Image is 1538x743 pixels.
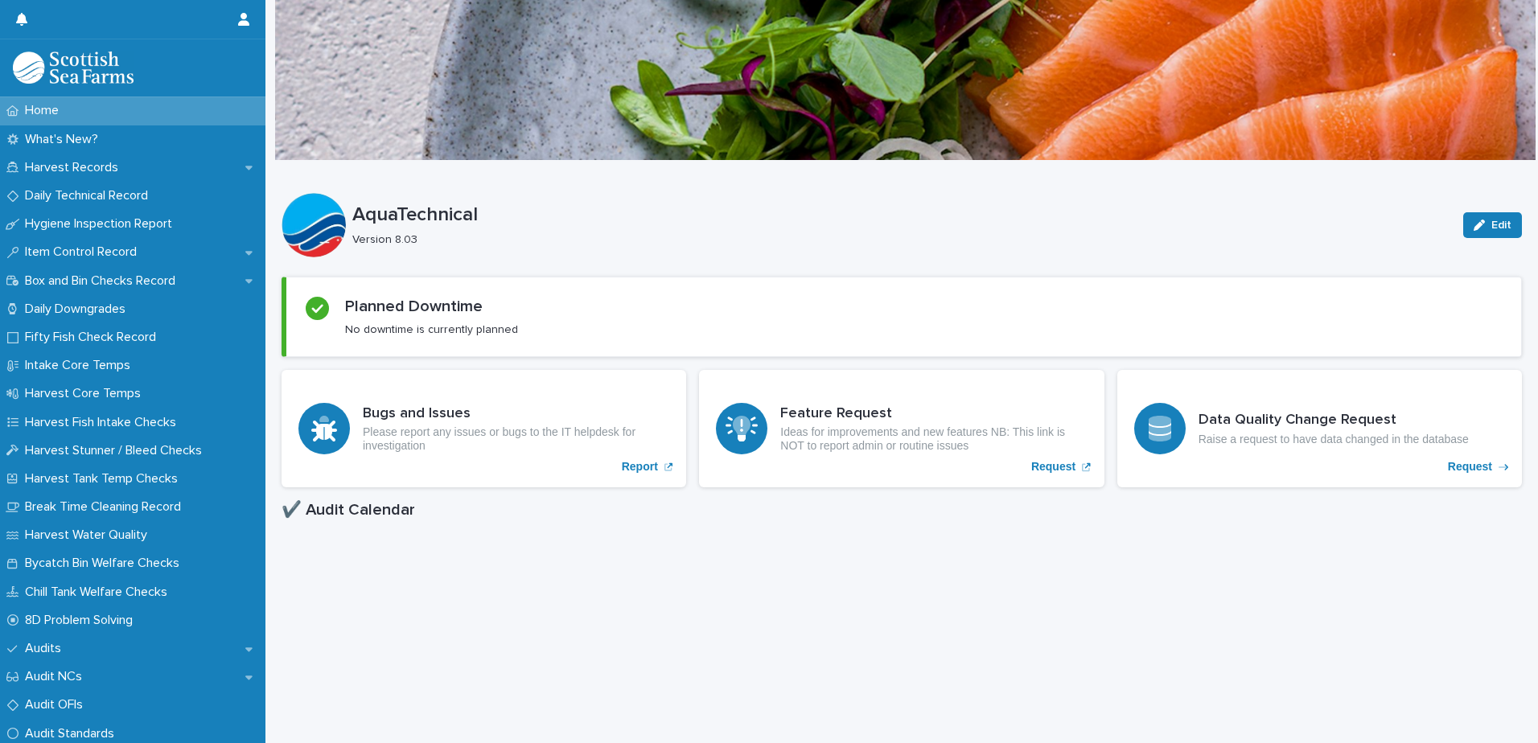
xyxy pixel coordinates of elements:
[19,415,189,430] p: Harvest Fish Intake Checks
[699,370,1104,487] a: Request
[19,556,192,571] p: Bycatch Bin Welfare Checks
[19,527,160,543] p: Harvest Water Quality
[1448,460,1492,474] p: Request
[19,103,72,118] p: Home
[19,188,161,203] p: Daily Technical Record
[19,273,188,289] p: Box and Bin Checks Record
[19,330,169,345] p: Fifty Fish Check Record
[19,443,215,458] p: Harvest Stunner / Bleed Checks
[19,641,74,656] p: Audits
[19,471,191,486] p: Harvest Tank Temp Checks
[780,405,1087,423] h3: Feature Request
[345,297,483,316] h2: Planned Downtime
[1491,220,1511,231] span: Edit
[352,233,1444,247] p: Version 8.03
[282,370,686,487] a: Report
[19,697,96,712] p: Audit OFIs
[363,425,669,453] p: Please report any issues or bugs to the IT helpdesk for investigation
[19,302,138,317] p: Daily Downgrades
[622,460,658,474] p: Report
[19,132,111,147] p: What's New?
[345,322,518,337] p: No downtime is currently planned
[19,386,154,401] p: Harvest Core Temps
[1463,212,1522,238] button: Edit
[780,425,1087,453] p: Ideas for improvements and new features NB: This link is NOT to report admin or routine issues
[363,405,669,423] h3: Bugs and Issues
[13,51,134,84] img: mMrefqRFQpe26GRNOUkG
[19,613,146,628] p: 8D Problem Solving
[1117,370,1522,487] a: Request
[19,244,150,260] p: Item Control Record
[19,358,143,373] p: Intake Core Temps
[19,669,95,684] p: Audit NCs
[19,499,194,515] p: Break Time Cleaning Record
[1199,433,1469,446] p: Raise a request to have data changed in the database
[19,216,185,232] p: Hygiene Inspection Report
[282,500,1522,519] h1: ✔️ Audit Calendar
[1199,412,1469,429] h3: Data Quality Change Request
[19,726,127,741] p: Audit Standards
[1031,460,1075,474] p: Request
[352,203,1450,227] p: AquaTechnical
[19,160,131,175] p: Harvest Records
[19,585,180,600] p: Chill Tank Welfare Checks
